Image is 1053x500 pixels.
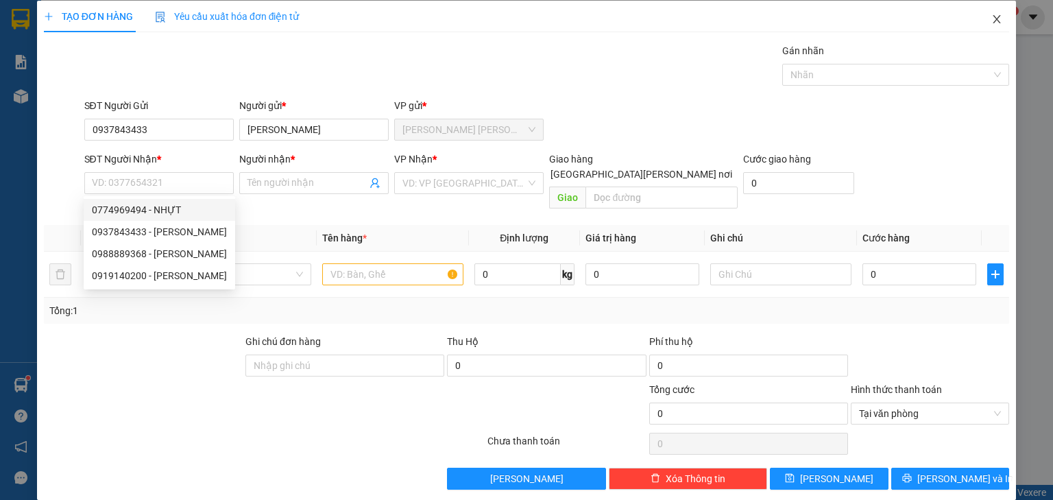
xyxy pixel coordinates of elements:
[322,233,367,243] span: Tên hàng
[92,268,227,283] div: 0919140200 - [PERSON_NAME]
[84,199,235,221] div: 0774969494 - NHỰT
[549,154,593,165] span: Giao hàng
[92,202,227,217] div: 0774969494 - NHỰT
[666,471,725,486] span: Xóa Thông tin
[770,468,888,490] button: save[PERSON_NAME]
[862,233,910,243] span: Cước hàng
[705,225,857,252] th: Ghi chú
[851,384,942,395] label: Hình thức thanh toán
[239,98,389,113] div: Người gửi
[978,1,1016,39] button: Close
[609,468,767,490] button: deleteXóa Thông tin
[891,468,1010,490] button: printer[PERSON_NAME] và In
[800,471,873,486] span: [PERSON_NAME]
[370,178,380,189] span: user-add
[447,336,479,347] span: Thu Hộ
[902,473,912,484] span: printer
[649,384,694,395] span: Tổng cước
[917,471,1013,486] span: [PERSON_NAME] và In
[49,303,407,318] div: Tổng: 1
[44,11,133,22] span: TẠO ĐƠN HÀNG
[651,473,660,484] span: delete
[84,243,235,265] div: 0988889368 - OANH
[402,119,535,140] span: Nguyễn Văn Nguyễn
[239,152,389,167] div: Người nhận
[743,172,854,194] input: Cước giao hàng
[500,233,548,243] span: Định lượng
[178,264,302,285] span: Khác
[649,334,848,355] div: Phí thu hộ
[245,336,321,347] label: Ghi chú đơn hàng
[155,12,166,23] img: icon
[859,403,1001,424] span: Tại văn phòng
[991,14,1002,25] span: close
[490,471,564,486] span: [PERSON_NAME]
[561,263,574,285] span: kg
[92,246,227,261] div: 0988889368 - [PERSON_NAME]
[585,187,738,209] input: Dọc đường
[84,152,234,167] div: SĐT Người Nhận
[743,154,811,165] label: Cước giao hàng
[394,98,544,113] div: VP gửi
[49,263,71,285] button: delete
[585,263,699,285] input: 0
[84,265,235,287] div: 0919140200 - KHIẾT
[987,263,1004,285] button: plus
[322,263,463,285] input: VD: Bàn, Ghế
[785,473,795,484] span: save
[782,45,824,56] label: Gán nhãn
[549,187,585,209] span: Giao
[710,263,851,285] input: Ghi Chú
[585,233,636,243] span: Giá trị hàng
[486,433,647,457] div: Chưa thanh toán
[545,167,738,182] span: [GEOGRAPHIC_DATA][PERSON_NAME] nơi
[155,11,300,22] span: Yêu cầu xuất hóa đơn điện tử
[447,468,605,490] button: [PERSON_NAME]
[988,269,1003,280] span: plus
[245,355,444,377] input: Ghi chú đơn hàng
[84,221,235,243] div: 0937843433 - KIM PHỤNG
[394,154,433,165] span: VP Nhận
[44,12,53,21] span: plus
[92,224,227,239] div: 0937843433 - [PERSON_NAME]
[84,98,234,113] div: SĐT Người Gửi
